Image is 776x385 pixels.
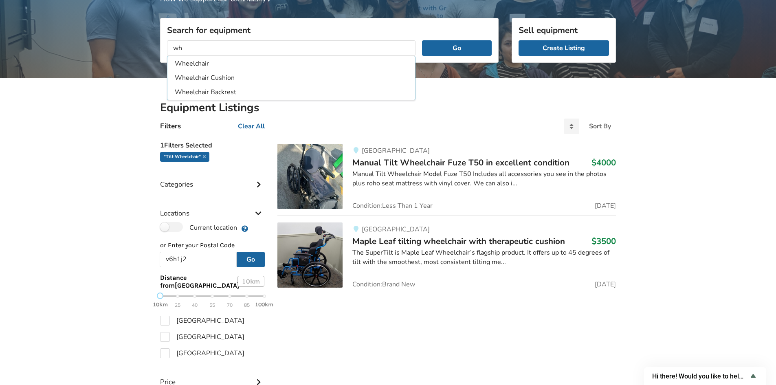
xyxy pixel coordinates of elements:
[519,25,609,35] h3: Sell equipment
[160,152,209,162] div: "tilt wheelchair"
[175,301,180,310] span: 25
[160,274,239,289] span: Distance from [GEOGRAPHIC_DATA]
[160,101,616,115] h2: Equipment Listings
[160,316,244,326] label: [GEOGRAPHIC_DATA]
[519,40,609,56] a: Create Listing
[277,144,616,216] a: mobility-manual tilt wheelchair fuze t50 in excellent condition[GEOGRAPHIC_DATA]Manual Tilt Wheel...
[591,157,616,168] h3: $4000
[422,40,492,56] button: Go
[277,216,616,288] a: mobility-maple leaf tilting wheelchair with therapeutic cushion[GEOGRAPHIC_DATA]Maple Leaf tiltin...
[227,301,233,310] span: 70
[169,57,413,70] li: Wheelchair
[160,121,181,131] h4: Filters
[595,281,616,288] span: [DATE]
[652,372,748,380] span: Hi there! Would you like to help us improve AssistList?
[237,252,265,267] button: Go
[352,157,569,168] span: Manual Tilt Wheelchair Fuze T50 in excellent condition
[277,144,343,209] img: mobility-manual tilt wheelchair fuze t50 in excellent condition
[595,202,616,209] span: [DATE]
[589,123,611,130] div: Sort By
[362,146,430,155] span: [GEOGRAPHIC_DATA]
[244,301,250,310] span: 85
[160,252,237,267] input: Post Code
[352,202,433,209] span: Condition: Less Than 1 Year
[352,281,415,288] span: Condition: Brand New
[160,222,237,233] label: Current location
[238,122,265,131] u: Clear All
[167,25,492,35] h3: Search for equipment
[277,222,343,288] img: mobility-maple leaf tilting wheelchair with therapeutic cushion
[160,193,264,222] div: Locations
[237,276,264,287] div: 10 km
[352,235,565,247] span: Maple Leaf tilting wheelchair with therapeutic cushion
[160,137,264,152] h5: 1 Filters Selected
[160,332,244,342] label: [GEOGRAPHIC_DATA]
[362,225,430,234] span: [GEOGRAPHIC_DATA]
[209,301,215,310] span: 55
[591,236,616,246] h3: $3500
[169,71,413,85] li: Wheelchair Cushion
[160,241,264,250] p: or Enter your Postal Code
[169,86,413,99] li: Wheelchair Backrest
[192,301,198,310] span: 40
[352,169,616,188] div: Manual Tilt Wheelchair Model Fuze T50 Includes all accessories you see in the photos plus roho se...
[160,164,264,193] div: Categories
[153,301,168,308] strong: 10km
[160,348,244,358] label: [GEOGRAPHIC_DATA]
[167,40,415,56] input: I am looking for...
[352,248,616,267] div: The SuperTilt is Maple Leaf Wheelchair’s flagship product. It offers up to 45 degrees of tilt wit...
[255,301,273,308] strong: 100km
[652,371,758,381] button: Show survey - Hi there! Would you like to help us improve AssistList?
